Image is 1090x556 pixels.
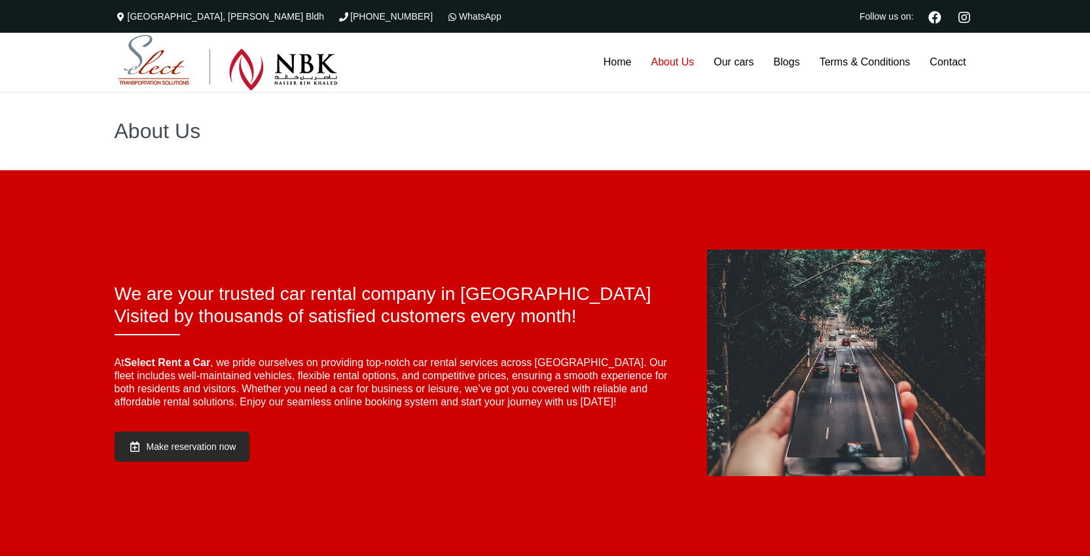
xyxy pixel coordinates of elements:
[704,33,763,92] a: Our cars
[810,33,920,92] a: Terms & Conditions
[953,9,976,24] a: Instagram
[118,35,338,91] img: Select Rent a Car
[124,357,211,368] strong: Select Rent a Car
[920,33,975,92] a: Contact
[641,33,704,92] a: About Us
[115,432,250,462] a: Make reservation now
[594,33,642,92] a: Home
[446,11,501,22] a: WhatsApp
[337,11,433,22] a: [PHONE_NUMBER]
[115,356,674,409] p: At , we pride ourselves on providing top-notch car rental services across [GEOGRAPHIC_DATA]. Our ...
[115,120,976,141] h1: About Us
[115,283,674,327] h2: We are your trusted car rental company in [GEOGRAPHIC_DATA] Visited by thousands of satisfied cus...
[923,9,947,24] a: Facebook
[764,33,810,92] a: Blogs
